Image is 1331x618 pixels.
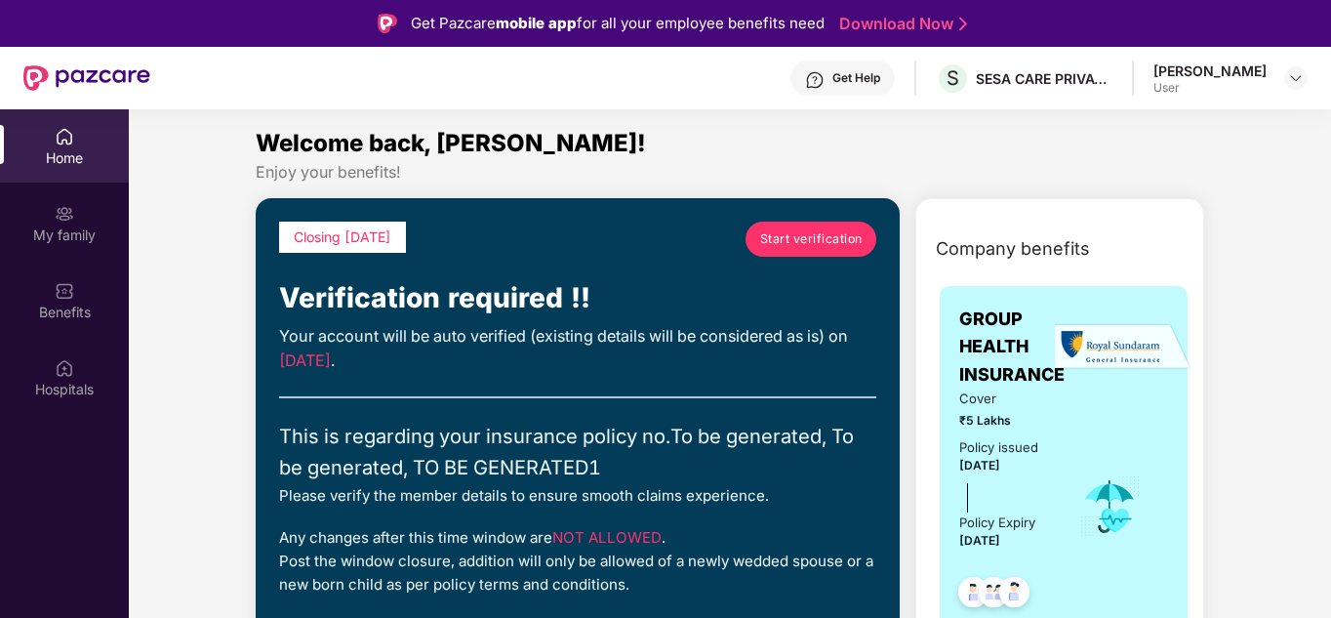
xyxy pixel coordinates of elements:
[55,204,74,224] img: svg+xml;base64,PHN2ZyB3aWR0aD0iMjAiIGhlaWdodD0iMjAiIHZpZXdCb3g9IjAgMCAyMCAyMCIgZmlsbD0ibm9uZSIgeG...
[23,65,150,91] img: New Pazcare Logo
[496,14,577,32] strong: mobile app
[746,222,876,257] a: Start verification
[947,66,959,90] span: S
[959,437,1038,458] div: Policy issued
[1288,70,1304,86] img: svg+xml;base64,PHN2ZyBpZD0iRHJvcGRvd24tMzJ4MzIiIHhtbG5zPSJodHRwOi8vd3d3LnczLm9yZy8yMDAwL3N2ZyIgd2...
[959,389,1051,409] span: Cover
[411,12,825,35] div: Get Pazcare for all your employee benefits need
[256,162,1204,183] div: Enjoy your benefits!
[279,276,876,319] div: Verification required !!
[279,422,876,483] div: This is regarding your insurance policy no. To be generated, To be generated, TO BE GENERATED1
[294,228,391,245] span: Closing [DATE]
[805,70,825,90] img: svg+xml;base64,PHN2ZyBpZD0iSGVscC0zMngzMiIgeG1sbnM9Imh0dHA6Ly93d3cudzMub3JnLzIwMDAvc3ZnIiB3aWR0aD...
[976,69,1112,88] div: SESA CARE PRIVATE LIMITED
[959,411,1051,430] span: ₹5 Lakhs
[279,484,876,508] div: Please verify the member details to ensure smooth claims experience.
[279,324,876,374] div: Your account will be auto verified (existing details will be considered as is) on .
[1153,62,1267,80] div: [PERSON_NAME]
[279,350,331,370] span: [DATE]
[279,526,876,596] div: Any changes after this time window are . Post the window closure, addition will only be allowed o...
[959,458,1000,473] span: [DATE]
[1078,474,1142,539] img: icon
[55,358,74,378] img: svg+xml;base64,PHN2ZyBpZD0iSG9zcGl0YWxzIiB4bWxucz0iaHR0cDovL3d3dy53My5vcmcvMjAwMC9zdmciIHdpZHRoPS...
[839,14,961,34] a: Download Now
[936,235,1090,263] span: Company benefits
[1055,323,1191,371] img: insurerLogo
[959,306,1065,389] span: GROUP HEALTH INSURANCE
[959,513,1035,533] div: Policy Expiry
[959,14,967,34] img: Stroke
[760,229,863,248] span: Start verification
[1153,80,1267,96] div: User
[256,129,646,157] span: Welcome back, [PERSON_NAME]!
[55,281,74,301] img: svg+xml;base64,PHN2ZyBpZD0iQmVuZWZpdHMiIHhtbG5zPSJodHRwOi8vd3d3LnczLm9yZy8yMDAwL3N2ZyIgd2lkdGg9Ij...
[959,533,1000,548] span: [DATE]
[378,14,397,33] img: Logo
[552,528,662,547] span: NOT ALLOWED
[55,127,74,146] img: svg+xml;base64,PHN2ZyBpZD0iSG9tZSIgeG1sbnM9Imh0dHA6Ly93d3cudzMub3JnLzIwMDAvc3ZnIiB3aWR0aD0iMjAiIG...
[832,70,880,86] div: Get Help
